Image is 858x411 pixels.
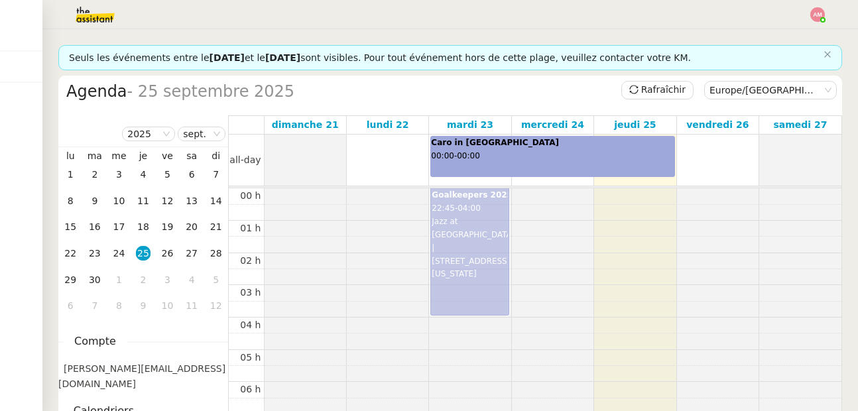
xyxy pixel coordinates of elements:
div: 27 [184,246,199,261]
th: ven. [155,150,180,162]
td: 01/10/2025 [107,267,131,294]
td: 11/09/2025 [131,188,156,215]
td: 21/09/2025 [204,214,228,241]
td: 02/10/2025 [131,267,156,294]
div: 5 [209,272,223,287]
div: 02 h [237,253,263,268]
div: 21 [209,219,223,234]
div: 2 [88,167,102,182]
td: 14/09/2025 [204,188,228,215]
div: 11 [184,298,199,313]
nz-select-item: 2025 [127,127,170,141]
td: 20/09/2025 [180,214,204,241]
b: Caro in [GEOGRAPHIC_DATA] [431,138,559,147]
td: 10/10/2025 [155,293,180,320]
td: 23/09/2025 [83,241,107,267]
span: 00:00 [457,151,480,160]
div: 22 [63,246,78,261]
div: 03 h [237,285,263,300]
div: 20 [184,219,199,234]
td: 08/09/2025 [58,188,83,215]
a: 27 septembre 2025 [770,116,829,134]
div: 24 [111,246,126,261]
span: Seuls les événements entre le [69,52,210,63]
a: 24 septembre 2025 [519,116,587,134]
th: mar. [83,150,107,162]
div: 7 [88,298,102,313]
div: 18 [136,219,151,234]
span: [DATE] [210,52,245,63]
div: 05 h [237,350,263,365]
td: 07/09/2025 [204,162,228,188]
div: 06 h [237,382,263,397]
div: 04 h [237,318,263,333]
td: 17/09/2025 [107,214,131,241]
td: 08/10/2025 [107,293,131,320]
th: sam. [180,150,204,162]
div: 9 [136,298,151,313]
span: et le [245,52,265,63]
span: Agenda [66,82,127,101]
td: 30/09/2025 [83,267,107,294]
div: 7 [209,167,223,182]
td: 19/09/2025 [155,214,180,241]
a: 21 septembre 2025 [269,116,341,134]
td: 06/10/2025 [58,293,83,320]
div: 6 [184,167,199,182]
td: 25/09/2025 [131,241,156,267]
td: 02/09/2025 [83,162,107,188]
div: 13 [184,194,199,208]
td: 18/09/2025 [131,214,156,241]
nz-select-item: Europe/Paris [709,82,831,99]
div: - [431,137,674,176]
td: 07/10/2025 [83,293,107,320]
td: 01/09/2025 [58,162,83,188]
span: [DATE] [265,52,300,63]
td: 22/09/2025 [58,241,83,267]
td: 29/09/2025 [58,267,83,294]
div: 12 [160,194,175,208]
nz-select-item: sept. [183,127,220,141]
td: 03/10/2025 [155,267,180,294]
td: 11/10/2025 [180,293,204,320]
div: 01 h [237,221,263,236]
div: 15 [63,219,78,234]
span: 22:45 [432,204,455,213]
div: 5 [160,167,175,182]
div: 12 [209,298,223,313]
div: 10 [111,194,126,208]
td: 09/09/2025 [83,188,107,215]
div: 25 [136,246,151,261]
td: 06/09/2025 [180,162,204,188]
b: Goalkeepers 2025 | Main Event [432,190,571,200]
div: 1 [111,272,126,287]
td: 24/09/2025 [107,241,131,267]
div: 28 [209,246,223,261]
th: lun. [58,150,83,162]
span: Rafraîchir [641,82,686,97]
td: 04/09/2025 [131,162,156,188]
td: 12/09/2025 [155,188,180,215]
th: jeu. [131,150,156,162]
a: 25 septembre 2025 [611,116,658,134]
div: 3 [160,272,175,287]
div: - [432,189,507,281]
div: 00 h [237,188,263,204]
div: 3 [111,167,126,182]
div: 10 [160,298,175,313]
td: 16/09/2025 [83,214,107,241]
a: 22 septembre 2025 [364,116,412,134]
div: 4 [184,272,199,287]
span: sont visibles. Pour tout événement hors de cette plage, veuillez contacter votre KM. [300,52,691,63]
div: 17 [111,219,126,234]
div: 30 [88,272,102,287]
td: 13/09/2025 [180,188,204,215]
td: 15/09/2025 [58,214,83,241]
td: 28/09/2025 [204,241,228,267]
div: 29 [63,272,78,287]
span: all-day [227,152,263,168]
span: 04:00 [458,204,481,213]
a: 26 septembre 2025 [684,116,751,134]
td: 09/10/2025 [131,293,156,320]
img: svg [810,7,825,22]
